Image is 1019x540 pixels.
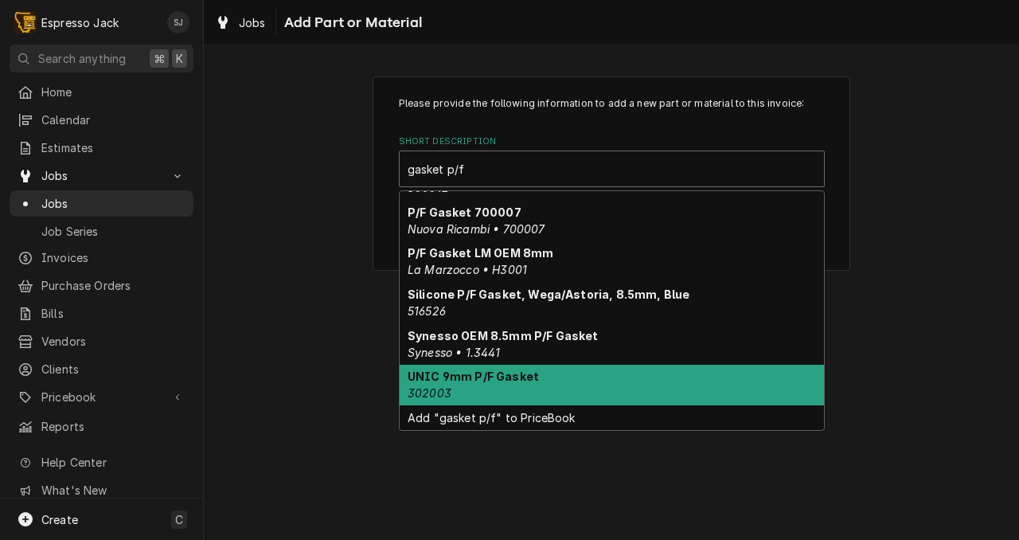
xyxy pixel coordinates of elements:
[41,112,185,128] span: Calendar
[10,328,193,354] a: Vendors
[373,76,850,271] div: Line Item Create/Update
[10,107,193,133] a: Calendar
[14,11,37,33] div: Espresso Jack's Avatar
[41,305,185,322] span: Bills
[167,11,189,33] div: Samantha Janssen's Avatar
[41,454,184,471] span: Help Center
[38,50,126,67] span: Search anything
[399,96,825,111] p: Please provide the following information to add a new part or material to this invoice:
[408,288,689,301] strong: Silicone P/F Gasket, Wega/Astoria, 8.5mm, Blue
[10,413,193,440] a: Reports
[41,361,185,378] span: Clients
[10,45,193,72] button: Search anything⌘K
[399,135,825,148] label: Short Description
[408,263,527,276] em: La Marzocco • H3001
[10,135,193,161] a: Estimates
[408,329,598,342] strong: Synesso OEM 8.5mm P/F Gasket
[10,190,193,217] a: Jobs
[400,405,824,430] div: Add "gasket p/f" to PriceBook
[41,14,119,31] div: Espresso Jack
[209,10,272,36] a: Jobs
[10,356,193,382] a: Clients
[10,477,193,503] a: Go to What's New
[10,218,193,245] a: Job Series
[10,162,193,189] a: Go to Jobs
[175,511,183,528] span: C
[408,370,539,383] strong: UNIC 9mm P/F Gasket
[408,304,446,318] em: 516526
[408,246,553,260] strong: P/F Gasket LM OEM 8mm
[41,418,185,435] span: Reports
[167,11,189,33] div: SJ
[41,139,185,156] span: Estimates
[176,50,183,67] span: K
[279,12,422,33] span: Add Part or Material
[399,96,825,187] div: Line Item Create/Update Form
[10,384,193,410] a: Go to Pricebook
[10,272,193,299] a: Purchase Orders
[41,195,185,212] span: Jobs
[41,333,185,350] span: Vendors
[10,300,193,327] a: Bills
[14,11,37,33] div: E
[41,167,162,184] span: Jobs
[408,346,501,359] em: Synesso • 1.3441
[408,222,545,236] em: Nuova Ricambi • 700007
[408,386,451,400] em: 302003
[408,205,521,219] strong: P/F Gasket 700007
[41,249,185,266] span: Invoices
[41,84,185,100] span: Home
[10,79,193,105] a: Home
[41,223,185,240] span: Job Series
[239,14,266,31] span: Jobs
[41,277,185,294] span: Purchase Orders
[10,449,193,475] a: Go to Help Center
[154,50,165,67] span: ⌘
[41,389,162,405] span: Pricebook
[10,245,193,271] a: Invoices
[41,513,78,526] span: Create
[399,135,825,187] div: Short Description
[41,482,184,499] span: What's New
